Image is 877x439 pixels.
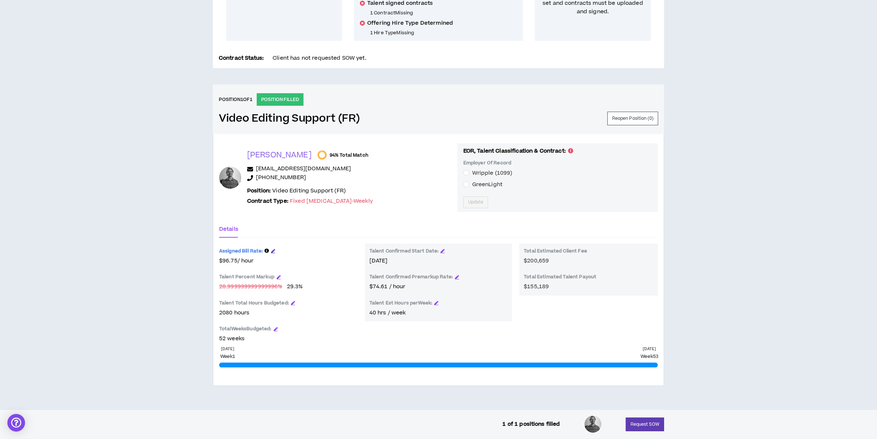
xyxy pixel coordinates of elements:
[524,257,549,265] span: $200,659
[290,197,373,205] span: Fixed [MEDICAL_DATA]
[463,196,488,208] button: Update
[247,150,312,160] p: [PERSON_NAME]
[641,353,658,360] p: Week 53
[221,346,234,352] p: [DATE]
[643,346,656,352] p: [DATE]
[219,54,264,62] p: Contract Status:
[219,300,289,306] span: Talent Total Hours Budgeted:
[256,174,306,182] a: [PHONE_NUMBER]
[219,225,238,233] div: Details
[369,309,508,317] p: 40 hrs / week
[219,112,360,125] a: Video Editing Support (FR)
[607,112,658,125] button: Reopen Position (0)
[219,248,263,254] span: Assigned Bill Rate:
[524,274,653,283] p: Total Estimated Talent Payout
[369,283,508,291] p: $74.61 / hour
[7,414,25,432] div: Open Intercom Messenger
[219,335,358,343] p: 52 weeks
[369,257,508,265] p: [DATE]
[584,415,602,433] div: Lawson P.
[370,30,517,36] p: 1 Hire Type Missing
[219,325,271,332] span: Total Weeks Budgeted:
[524,248,653,257] p: Total Estimated Client Fee
[503,420,560,428] p: 1 of 1 positions filled
[219,309,358,317] p: 2080 hours
[626,418,664,431] button: Request SOW
[463,147,573,155] p: EOR, Talent Classification & Contract:
[330,152,368,158] span: 94% Total Match
[472,169,512,177] span: Wripple (1099)
[247,187,345,195] p: Video Editing Support (FR)
[352,197,373,205] span: - weekly
[370,10,517,16] p: 1 Contract Missing
[472,181,502,188] span: GreenLight
[369,300,432,306] span: Talent Est Hours per Week :
[367,20,453,27] span: Offering Hire Type Determined
[247,197,288,205] b: Contract Type:
[219,257,358,265] span: $96.75 / hour
[219,283,283,291] span: 28.999999999999996 %
[219,96,252,103] h6: Position 1 of 1
[257,93,304,106] p: POSITION FILLED
[524,283,549,290] span: $155,189
[256,165,351,174] a: [EMAIL_ADDRESS][DOMAIN_NAME]
[219,274,274,280] p: Talent Percent Markup
[247,187,271,195] b: Position:
[220,353,235,360] p: Week 1
[287,283,303,291] span: 29.3 %
[369,248,439,254] p: Talent Confirmed Start Date:
[369,274,453,280] p: Talent Confirmed Premarkup Rate:
[463,160,652,169] p: Employer Of Record
[273,54,366,62] span: Client has not requested SOW yet.
[219,167,241,189] div: Lawson P.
